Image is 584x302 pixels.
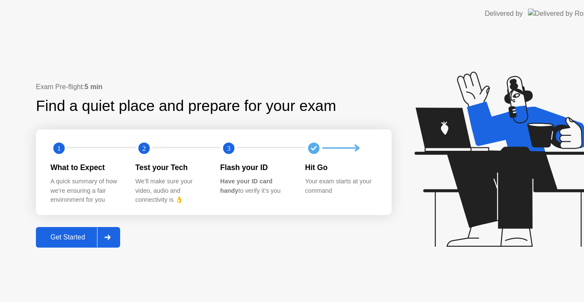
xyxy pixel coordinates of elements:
[305,177,377,195] div: Your exam starts at your command
[485,9,523,19] div: Delivered by
[38,233,97,241] div: Get Started
[50,177,122,205] div: A quick summary of how we’re ensuring a fair environment for you
[136,162,207,173] div: Test your Tech
[220,162,292,173] div: Flash your ID
[85,83,103,90] b: 5 min
[136,177,207,205] div: We’ll make sure your video, audio and connectivity is 👌
[50,162,122,173] div: What to Expect
[220,178,272,194] b: Have your ID card handy
[36,82,392,92] div: Exam Pre-flight:
[142,144,145,152] text: 2
[305,162,377,173] div: Hit Go
[220,177,292,195] div: to verify it’s you
[36,95,337,117] div: Find a quiet place and prepare for your exam
[36,227,120,248] button: Get Started
[227,144,230,152] text: 3
[57,144,61,152] text: 1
